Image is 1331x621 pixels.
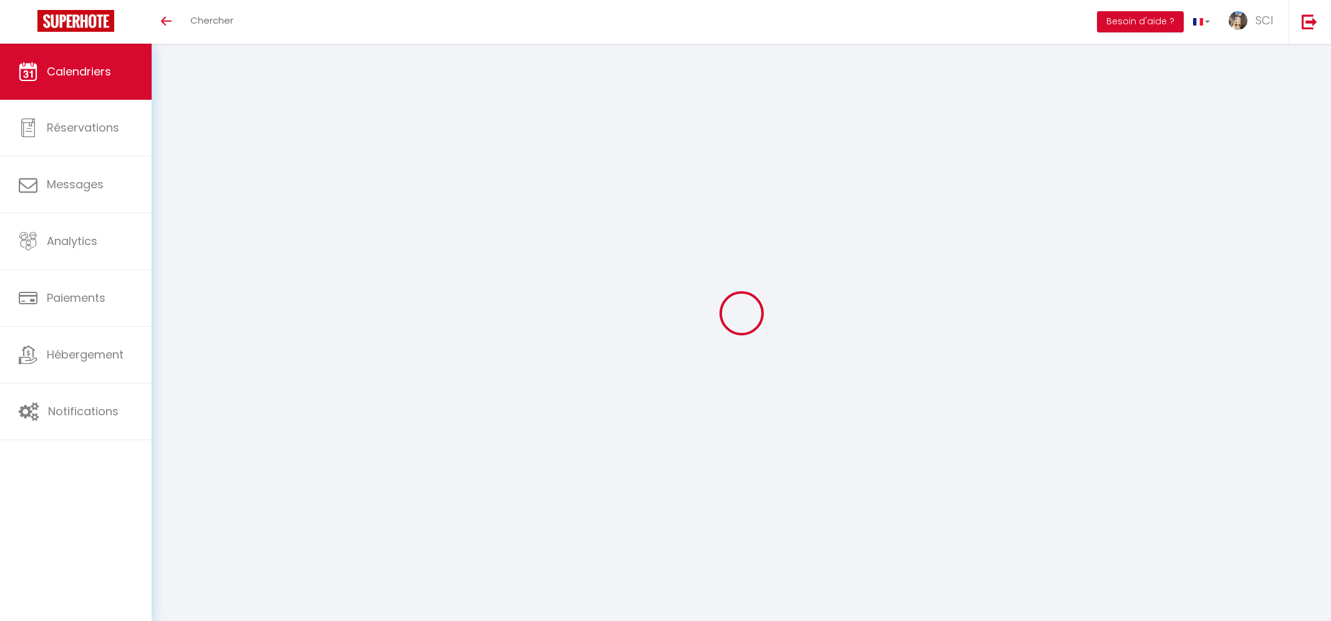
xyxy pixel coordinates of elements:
[47,347,124,362] span: Hébergement
[47,64,111,79] span: Calendriers
[47,290,105,306] span: Paiements
[1255,12,1273,28] span: SCI
[1229,11,1247,30] img: ...
[47,176,104,192] span: Messages
[48,403,119,419] span: Notifications
[47,233,97,249] span: Analytics
[37,10,114,32] img: Super Booking
[1302,14,1317,29] img: logout
[1097,11,1184,32] button: Besoin d'aide ?
[190,14,233,27] span: Chercher
[47,120,119,135] span: Réservations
